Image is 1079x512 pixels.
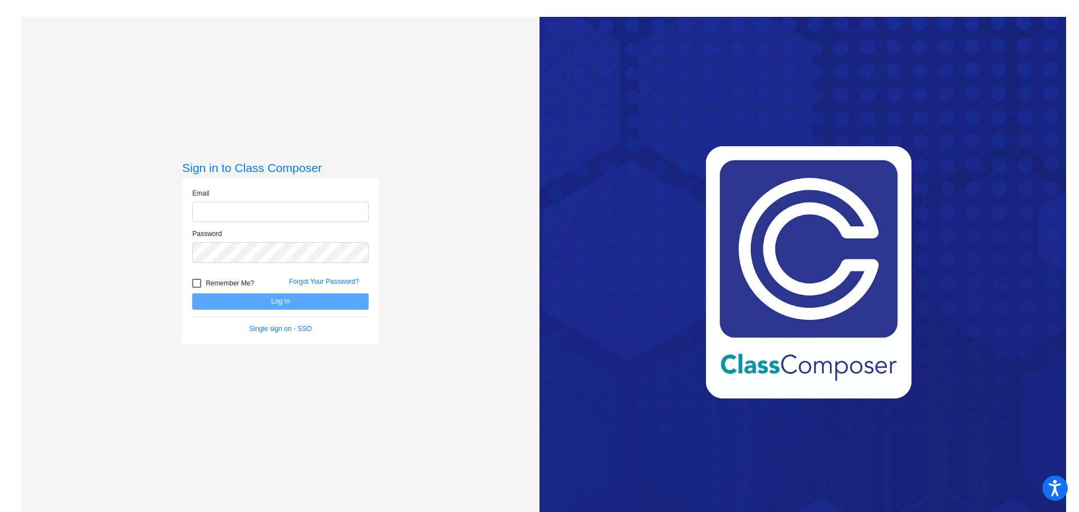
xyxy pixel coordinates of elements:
a: Single sign on - SSO [250,325,312,333]
a: Forgot Your Password? [289,278,359,286]
h3: Sign in to Class Composer [182,161,379,175]
button: Log In [192,293,369,310]
span: Remember Me? [206,277,254,290]
label: Password [192,229,222,239]
label: Email [192,188,209,198]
